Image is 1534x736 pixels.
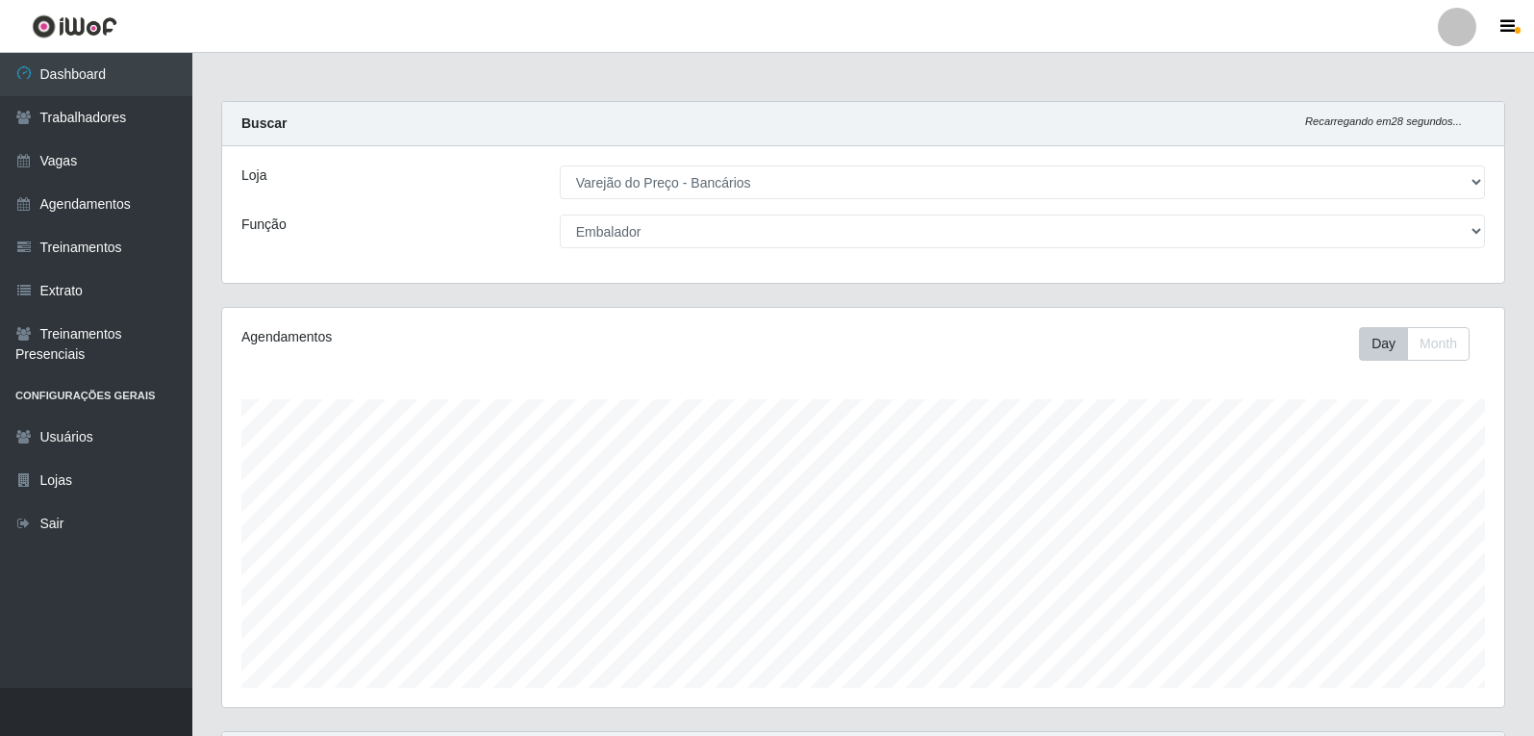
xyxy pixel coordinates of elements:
[1305,115,1462,127] i: Recarregando em 28 segundos...
[1359,327,1485,361] div: Toolbar with button groups
[241,115,287,131] strong: Buscar
[241,215,287,235] label: Função
[1407,327,1470,361] button: Month
[241,327,742,347] div: Agendamentos
[1359,327,1408,361] button: Day
[241,165,266,186] label: Loja
[1359,327,1470,361] div: First group
[32,14,117,38] img: CoreUI Logo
